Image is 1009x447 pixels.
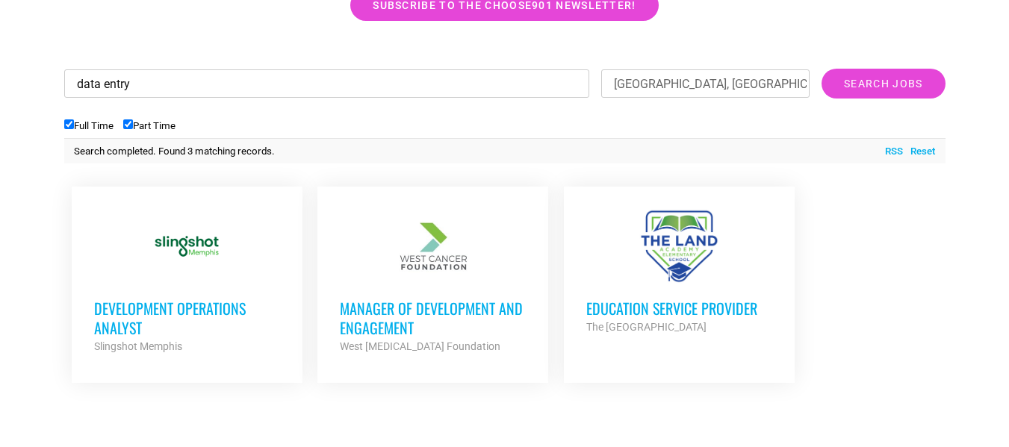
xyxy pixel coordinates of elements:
a: Development Operations Analyst Slingshot Memphis [72,187,302,378]
a: Education Service Provider The [GEOGRAPHIC_DATA] [564,187,795,358]
strong: Slingshot Memphis [94,340,182,352]
label: Full Time [64,120,114,131]
input: Full Time [64,119,74,129]
h3: Manager of Development and Engagement [340,298,526,337]
input: Keywords [64,69,590,98]
a: Manager of Development and Engagement West [MEDICAL_DATA] Foundation [317,187,548,378]
label: Part Time [123,120,176,131]
input: Part Time [123,119,133,129]
a: Reset [903,144,935,159]
strong: The [GEOGRAPHIC_DATA] [586,321,707,333]
span: Search completed. Found 3 matching records. [74,146,275,157]
h3: Education Service Provider [586,298,772,318]
a: RSS [878,144,903,159]
input: Search Jobs [822,69,945,99]
input: Location [601,69,810,98]
h3: Development Operations Analyst [94,298,280,337]
strong: West [MEDICAL_DATA] Foundation [340,340,500,352]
